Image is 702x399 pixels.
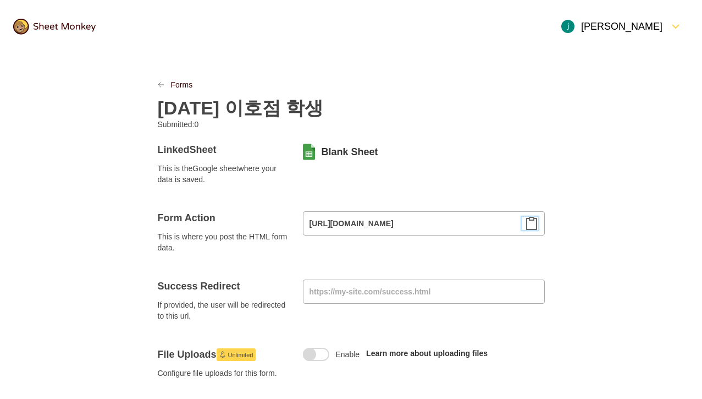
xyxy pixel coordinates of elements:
[336,349,360,360] span: Enable
[158,368,290,379] span: Configure file uploads for this form.
[158,119,342,130] p: Submitted: 0
[322,145,378,158] a: Blank Sheet
[158,280,290,293] h4: Success Redirect
[158,81,164,88] svg: LinkPrevious
[171,79,193,90] a: Forms
[158,211,290,225] h4: Form Action
[158,163,290,185] span: This is the Google sheet where your data is saved.
[561,20,662,33] div: [PERSON_NAME]
[303,280,545,304] input: https://my-site.com/success.html
[13,19,96,35] img: logo@2x.png
[555,13,689,40] button: Open Menu
[525,217,538,230] svg: Clipboard
[158,143,290,156] h4: Linked Sheet
[366,349,488,358] a: Learn more about uploading files
[158,97,324,119] h2: [DATE] 이호점 학생
[158,299,290,321] span: If provided, the user will be redirected to this url.
[158,231,290,253] span: This is where you post the HTML form data.
[669,20,682,33] svg: FormDown
[158,348,290,361] h4: File Uploads
[228,348,253,362] span: Unlimited
[219,351,226,358] svg: Launch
